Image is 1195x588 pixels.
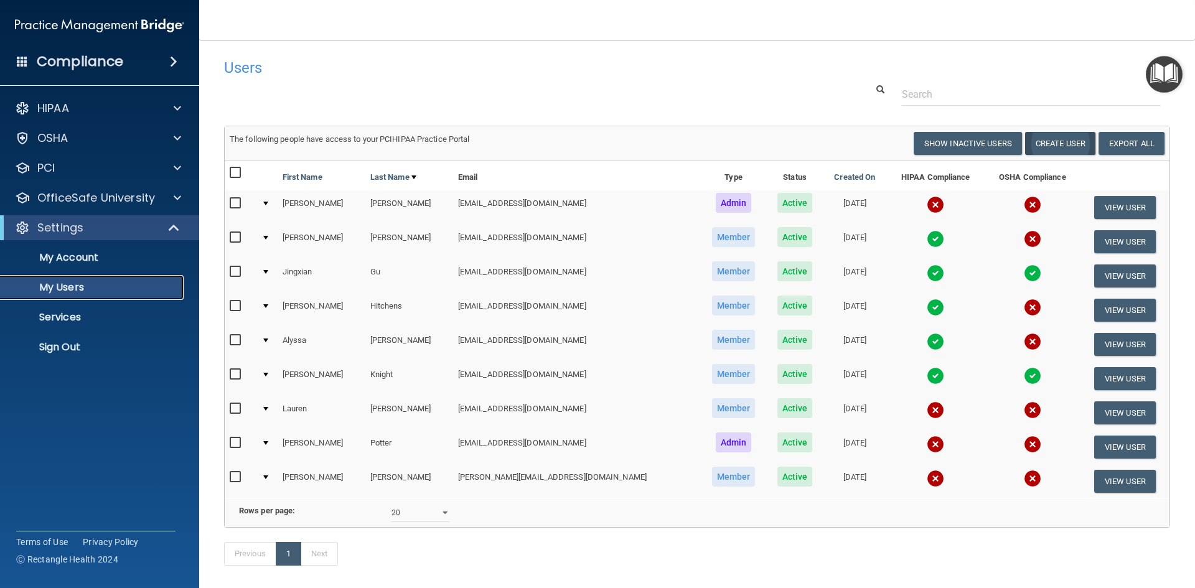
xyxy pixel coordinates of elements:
[985,161,1080,190] th: OSHA Compliance
[37,161,55,175] p: PCI
[927,230,944,248] img: tick.e7d51cea.svg
[16,536,68,548] a: Terms of Use
[370,170,416,185] a: Last Name
[712,364,756,384] span: Member
[453,259,700,293] td: [EMAIL_ADDRESS][DOMAIN_NAME]
[1094,299,1156,322] button: View User
[276,542,301,566] a: 1
[1094,333,1156,356] button: View User
[927,333,944,350] img: tick.e7d51cea.svg
[230,134,470,144] span: The following people have access to your PCIHIPAA Practice Portal
[83,536,139,548] a: Privacy Policy
[365,225,453,259] td: [PERSON_NAME]
[1094,401,1156,424] button: View User
[453,362,700,396] td: [EMAIL_ADDRESS][DOMAIN_NAME]
[365,430,453,464] td: Potter
[777,296,813,315] span: Active
[1024,367,1041,385] img: tick.e7d51cea.svg
[777,193,813,213] span: Active
[712,227,756,247] span: Member
[767,161,823,190] th: Status
[15,101,181,116] a: HIPAA
[453,396,700,430] td: [EMAIL_ADDRESS][DOMAIN_NAME]
[278,259,365,293] td: Jingxian
[1024,436,1041,453] img: cross.ca9f0e7f.svg
[365,259,453,293] td: Gu
[927,401,944,419] img: cross.ca9f0e7f.svg
[453,161,700,190] th: Email
[278,362,365,396] td: [PERSON_NAME]
[453,327,700,362] td: [EMAIL_ADDRESS][DOMAIN_NAME]
[16,553,118,566] span: Ⓒ Rectangle Health 2024
[224,60,768,76] h4: Users
[777,432,813,452] span: Active
[278,327,365,362] td: Alyssa
[700,161,767,190] th: Type
[278,430,365,464] td: [PERSON_NAME]
[15,190,181,205] a: OfficeSafe University
[886,161,985,190] th: HIPAA Compliance
[914,132,1022,155] button: Show Inactive Users
[365,190,453,225] td: [PERSON_NAME]
[37,131,68,146] p: OSHA
[278,396,365,430] td: Lauren
[1024,299,1041,316] img: cross.ca9f0e7f.svg
[1024,401,1041,419] img: cross.ca9f0e7f.svg
[37,101,69,116] p: HIPAA
[712,398,756,418] span: Member
[902,83,1161,106] input: Search
[8,251,178,264] p: My Account
[712,330,756,350] span: Member
[1024,230,1041,248] img: cross.ca9f0e7f.svg
[283,170,322,185] a: First Name
[15,220,180,235] a: Settings
[823,464,886,498] td: [DATE]
[365,293,453,327] td: Hitchens
[15,13,184,38] img: PMB logo
[453,430,700,464] td: [EMAIL_ADDRESS][DOMAIN_NAME]
[37,220,83,235] p: Settings
[712,261,756,281] span: Member
[1024,333,1041,350] img: cross.ca9f0e7f.svg
[365,362,453,396] td: Knight
[301,542,338,566] a: Next
[777,467,813,487] span: Active
[15,161,181,175] a: PCI
[278,293,365,327] td: [PERSON_NAME]
[823,430,886,464] td: [DATE]
[777,398,813,418] span: Active
[777,364,813,384] span: Active
[980,500,1180,549] iframe: Drift Widget Chat Controller
[1146,56,1183,93] button: Open Resource Center
[278,464,365,498] td: [PERSON_NAME]
[37,190,155,205] p: OfficeSafe University
[927,470,944,487] img: cross.ca9f0e7f.svg
[453,293,700,327] td: [EMAIL_ADDRESS][DOMAIN_NAME]
[1094,264,1156,287] button: View User
[712,296,756,315] span: Member
[777,261,813,281] span: Active
[927,299,944,316] img: tick.e7d51cea.svg
[823,293,886,327] td: [DATE]
[1024,264,1041,282] img: tick.e7d51cea.svg
[927,196,944,213] img: cross.ca9f0e7f.svg
[823,259,886,293] td: [DATE]
[1094,470,1156,493] button: View User
[716,193,752,213] span: Admin
[823,396,886,430] td: [DATE]
[927,264,944,282] img: tick.e7d51cea.svg
[823,362,886,396] td: [DATE]
[777,330,813,350] span: Active
[823,225,886,259] td: [DATE]
[1025,132,1095,155] button: Create User
[1094,436,1156,459] button: View User
[37,53,123,70] h4: Compliance
[365,396,453,430] td: [PERSON_NAME]
[1094,196,1156,219] button: View User
[927,436,944,453] img: cross.ca9f0e7f.svg
[453,225,700,259] td: [EMAIL_ADDRESS][DOMAIN_NAME]
[1099,132,1165,155] a: Export All
[712,467,756,487] span: Member
[239,506,295,515] b: Rows per page:
[927,367,944,385] img: tick.e7d51cea.svg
